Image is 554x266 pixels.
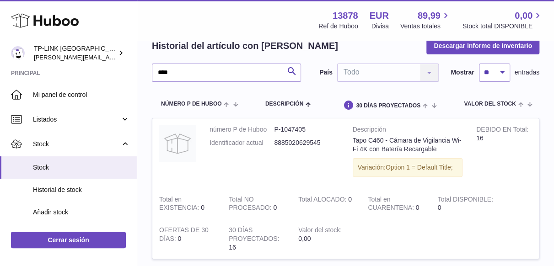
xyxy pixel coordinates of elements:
[229,196,273,214] strong: Total NO PROCESADO
[11,46,25,60] img: celia.yan@tp-link.com
[370,10,389,22] strong: EUR
[386,164,453,171] span: Option 1 = Default Title;
[319,68,333,77] label: País
[515,68,539,77] span: entradas
[298,196,348,205] strong: Total ALOCADO
[33,186,130,194] span: Historial de stock
[161,101,221,107] span: número P de Huboo
[210,125,274,134] dt: número P de Huboo
[515,10,532,22] span: 0,00
[437,196,493,205] strong: Total DISPONIBLE
[418,10,441,22] span: 89,99
[356,103,420,109] span: 30 DÍAS PROYECTADOS
[464,101,516,107] span: Valor del stock
[33,208,130,217] span: Añadir stock
[469,118,539,188] td: 16
[222,188,291,219] td: 0
[400,22,451,31] span: Ventas totales
[463,10,543,31] a: 0,00 Stock total DISPONIBLE
[159,196,201,214] strong: Total en EXISTENCIA
[152,40,338,52] h2: Historial del artículo con [PERSON_NAME]
[210,138,274,147] dt: Identificador actual
[451,68,474,77] label: Mostrar
[368,196,415,214] strong: Total en CUARENTENA
[353,125,463,136] strong: Descripción
[33,90,130,99] span: Mi panel de control
[11,232,126,248] a: Cerrar sesión
[318,22,358,31] div: Ref de Huboo
[298,226,342,236] strong: Valor del stock
[291,188,361,219] td: 0
[298,235,311,242] span: 0,00
[426,37,539,54] button: Descargar Informe de inventario
[416,204,420,211] span: 0
[476,126,528,135] strong: DEBIDO EN Total
[353,136,463,154] div: Tapo C460 - Cámara de Vigilancia Wi-Fi 4K con Batería Recargable
[34,44,116,62] div: TP-LINK [GEOGRAPHIC_DATA], SOCIEDAD LIMITADA
[371,22,389,31] div: Divisa
[152,188,222,219] td: 0
[222,219,291,259] td: 16
[159,125,196,162] img: product image
[463,22,543,31] span: Stock total DISPONIBLE
[34,53,183,61] span: [PERSON_NAME][EMAIL_ADDRESS][DOMAIN_NAME]
[33,115,120,124] span: Listados
[274,125,339,134] dd: P-1047405
[430,188,500,219] td: 0
[274,138,339,147] dd: 8885020629545
[353,158,463,177] div: Variación:
[152,219,222,259] td: 0
[33,140,120,149] span: Stock
[159,226,209,245] strong: OFERTAS DE 30 DÍAS
[33,163,130,172] span: Stock
[265,101,303,107] span: Descripción
[229,226,279,245] strong: 30 DÍAS PROYECTADOS
[333,10,358,22] strong: 13878
[400,10,451,31] a: 89,99 Ventas totales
